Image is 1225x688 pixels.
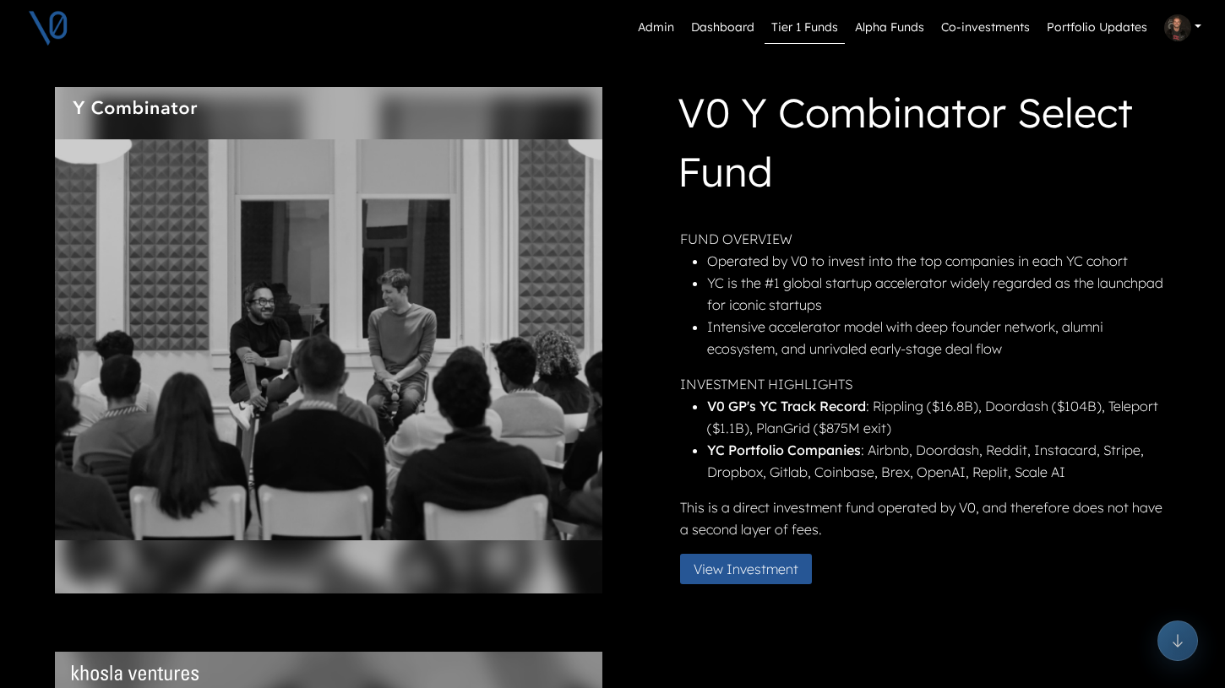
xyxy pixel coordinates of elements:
[707,439,1167,483] li: : Airbnb, Doordash, Reddit, Instacard, Stripe, Dropbox, Gitlab, Coinbase, Brex, OpenAI, Replit, S...
[72,100,199,116] img: Fund Logo
[55,87,602,593] img: yc.png
[72,665,199,680] img: Fund Logo
[27,7,69,49] img: V0 logo
[678,83,1167,208] h1: V0 Y Combinator Select Fund
[707,398,866,414] strong: V0 GP's YC Track Record
[1164,14,1191,41] img: Profile
[684,12,761,44] a: Dashboard
[848,12,931,44] a: Alpha Funds
[765,12,845,44] a: Tier 1 Funds
[707,316,1167,360] li: Intensive accelerator model with deep founder network, alumni ecosystem, and unrivaled early-stag...
[707,272,1167,316] li: YC is the #1 global startup accelerator widely regarded as the launchpad for iconic startups
[1040,12,1154,44] a: Portfolio Updates
[680,496,1167,540] p: This is a direct investment fund operated by V0, and therefore does not have a second layer of fees.
[680,228,1167,250] p: FUND OVERVIEW
[707,395,1167,439] li: : Rippling ($16.8B), Doordash ($104B), Teleport ($1.1B), PlanGrid ($875M exit)
[680,373,1167,395] p: INVESTMENT HIGHLIGHTS
[707,442,861,458] strong: YC Portfolio Companies
[707,250,1167,272] li: Operated by V0 to invest into the top companies in each YC cohort
[934,12,1037,44] a: Co-investments
[680,559,825,576] a: View Investment
[680,554,812,584] button: View Investment
[631,12,681,44] a: Admin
